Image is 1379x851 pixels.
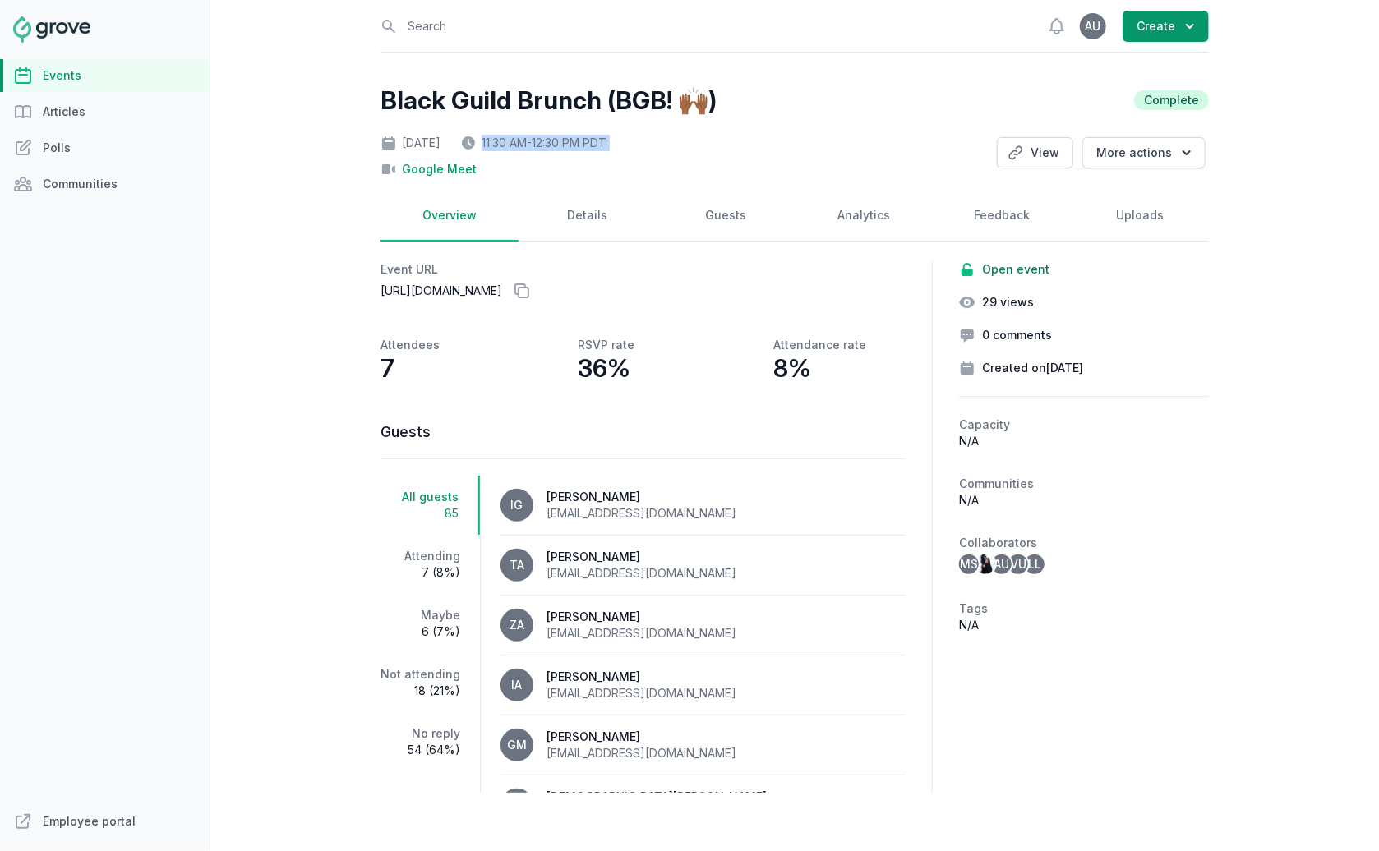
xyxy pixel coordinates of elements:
[959,433,1209,449] p: N/A
[959,617,1209,633] p: N/A
[1028,559,1041,570] span: LL
[1010,559,1026,570] span: VU
[547,745,736,761] div: [EMAIL_ADDRESS][DOMAIN_NAME]
[547,505,736,522] div: [EMAIL_ADDRESS][DOMAIN_NAME]
[982,360,1083,376] span: Created on
[460,135,606,151] div: 11:30 AM - 12:30 PM PDT
[1134,90,1209,110] span: Complete
[997,137,1073,168] a: View
[380,191,519,241] a: Overview
[1071,191,1209,241] a: Uploads
[380,712,480,771] a: No reply54 (64%)
[380,422,906,442] h3: Guests
[507,739,527,751] span: GM
[994,559,1010,570] span: AU
[959,476,1209,492] h2: Communities
[1046,361,1083,375] time: [DATE]
[380,653,480,712] a: Not attending18 (21%)
[547,789,767,805] div: [DEMOGRAPHIC_DATA][PERSON_NAME]
[1086,21,1101,32] span: AU
[380,683,460,699] span: 18 (21%)
[547,565,736,582] div: [EMAIL_ADDRESS][DOMAIN_NAME]
[380,535,480,594] a: Attending7 (8%)
[380,476,481,793] nav: Tabs
[1080,13,1106,39] button: AU
[380,742,460,758] span: 54 (64%)
[547,625,736,642] div: [EMAIL_ADDRESS][DOMAIN_NAME]
[547,685,736,701] div: [EMAIL_ADDRESS][DOMAIN_NAME]
[380,337,440,353] p: Attendees
[380,278,906,304] p: [URL][DOMAIN_NAME]
[959,600,1209,617] h2: Tags
[380,594,480,653] a: Maybe6 (7%)
[982,294,1034,310] span: 29 views
[547,549,736,565] div: [PERSON_NAME]
[1123,11,1209,42] button: Create
[380,261,906,278] h2: Event URL
[982,327,1052,343] span: 0 comments
[959,535,1209,551] h2: Collaborators
[512,679,523,691] span: IA
[380,623,460,640] span: 6 (7%)
[380,353,394,383] p: 7
[933,191,1071,241] a: Feedback
[960,559,978,570] span: MS
[959,416,1209,433] h2: Capacity
[657,191,795,241] a: Guests
[795,191,933,241] a: Analytics
[510,559,524,571] span: TA
[579,353,631,383] p: 36%
[547,729,736,745] div: [PERSON_NAME]
[380,135,440,151] div: [DATE]
[511,499,523,511] span: IG
[13,16,90,43] img: Grove
[773,353,811,383] p: 8%
[380,564,460,581] span: 7 (8%)
[380,476,480,535] a: All guests85
[579,337,635,353] p: RSVP rate
[510,619,524,631] span: ZA
[773,337,866,353] p: Attendance rate
[402,161,477,177] a: Google Meet
[1082,137,1206,168] button: More actions
[380,85,717,115] h2: Black Guild Brunch (BGB! 🙌🏾)
[982,261,1049,278] span: Open event
[547,669,736,685] div: [PERSON_NAME]
[959,492,1209,508] p: N/A
[519,191,657,241] a: Details
[380,505,459,522] span: 85
[547,609,736,625] div: [PERSON_NAME]
[547,489,736,505] div: [PERSON_NAME]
